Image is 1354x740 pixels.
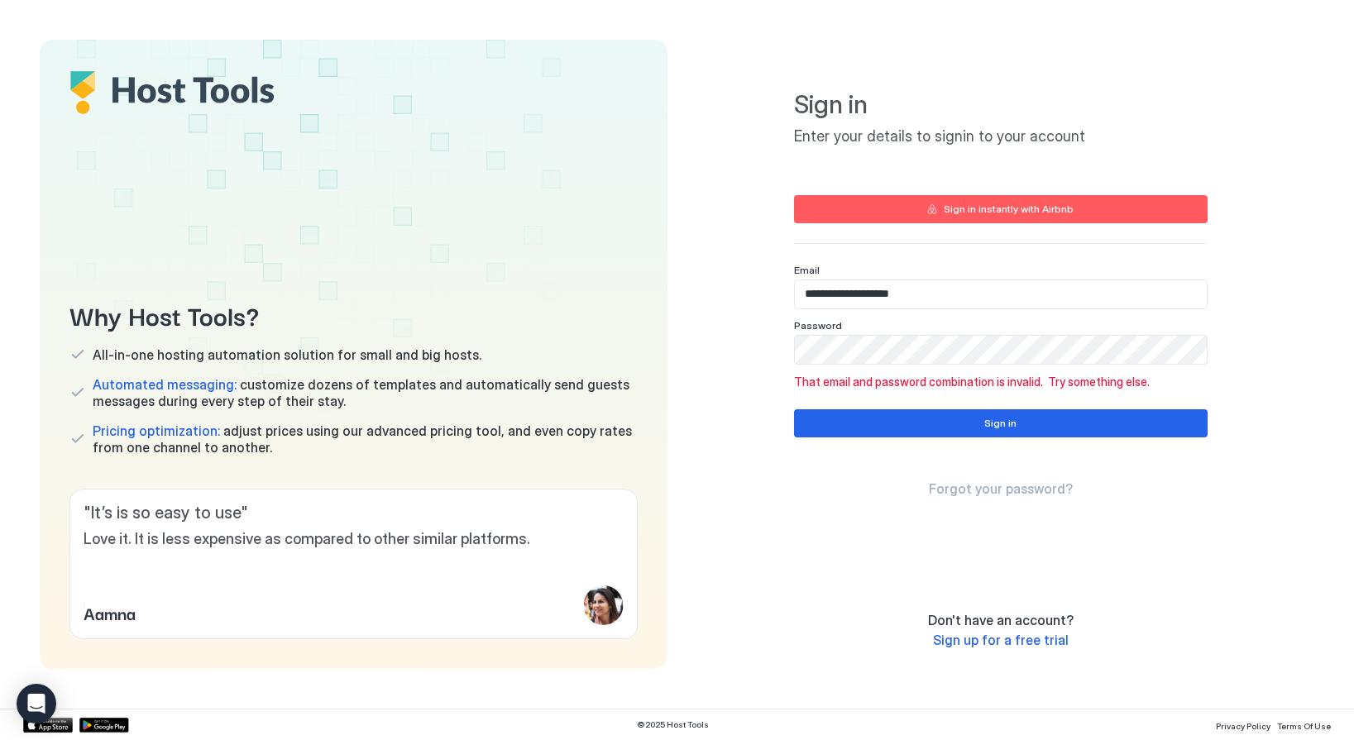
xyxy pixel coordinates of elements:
div: Open Intercom Messenger [17,684,56,723]
span: Email [794,264,820,276]
span: Aamna [84,600,136,625]
span: adjust prices using our advanced pricing tool, and even copy rates from one channel to another. [93,423,638,456]
input: Input Field [795,336,1207,364]
span: Terms Of Use [1277,721,1331,731]
span: Enter your details to signin to your account [794,127,1208,146]
div: Sign in instantly with Airbnb [944,202,1074,217]
a: Forgot your password? [929,480,1073,498]
span: Don't have an account? [928,612,1074,628]
button: Sign in instantly with Airbnb [794,195,1208,223]
span: Sign in [794,89,1208,121]
span: That email and password combination is invalid. Try something else. [794,375,1208,389]
span: Pricing optimization: [93,423,220,439]
a: Terms Of Use [1277,716,1331,733]
a: Google Play Store [79,718,129,733]
button: Sign in [794,409,1208,437]
span: Forgot your password? [929,480,1073,497]
span: Love it. It is less expensive as compared to other similar platforms. [84,530,624,549]
a: Privacy Policy [1216,716,1270,733]
div: Sign in [984,416,1017,431]
span: © 2025 Host Tools [637,719,709,730]
span: " It’s is so easy to use " [84,503,624,523]
input: Input Field [795,280,1207,308]
span: Password [794,319,842,332]
span: Privacy Policy [1216,721,1270,731]
a: Sign up for a free trial [933,632,1069,649]
div: profile [584,585,624,625]
span: All-in-one hosting automation solution for small and big hosts. [93,346,481,363]
span: customize dozens of templates and automatically send guests messages during every step of their s... [93,376,638,409]
span: Automated messaging: [93,376,237,393]
span: Why Host Tools? [69,296,638,333]
a: App Store [23,718,73,733]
